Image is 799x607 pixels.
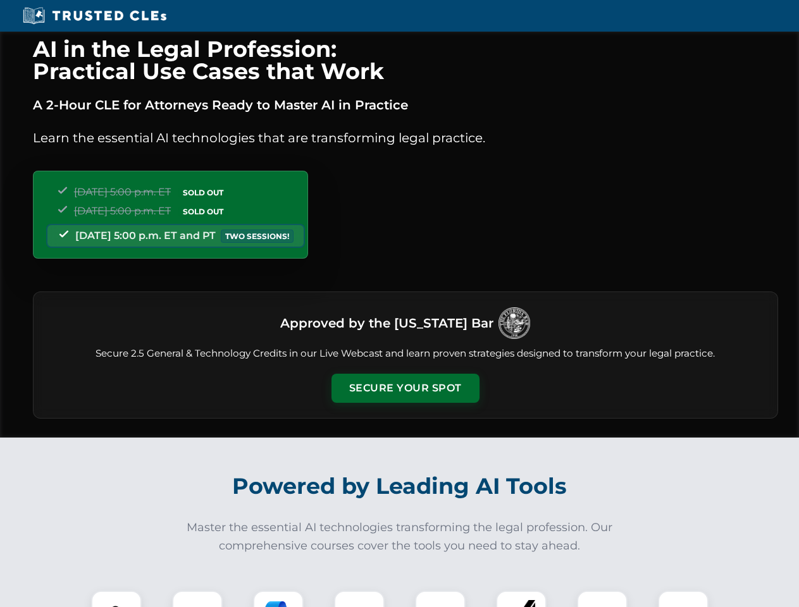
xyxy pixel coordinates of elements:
span: SOLD OUT [178,186,228,199]
p: Secure 2.5 General & Technology Credits in our Live Webcast and learn proven strategies designed ... [49,346,762,361]
h3: Approved by the [US_STATE] Bar [280,312,493,334]
span: [DATE] 5:00 p.m. ET [74,205,171,217]
h2: Powered by Leading AI Tools [49,464,750,508]
img: Trusted CLEs [19,6,170,25]
button: Secure Your Spot [331,374,480,403]
p: Master the essential AI technologies transforming the legal profession. Our comprehensive courses... [178,518,621,555]
p: Learn the essential AI technologies that are transforming legal practice. [33,128,778,148]
p: A 2-Hour CLE for Attorneys Ready to Master AI in Practice [33,95,778,115]
span: SOLD OUT [178,205,228,218]
span: [DATE] 5:00 p.m. ET [74,186,171,198]
h1: AI in the Legal Profession: Practical Use Cases that Work [33,38,778,82]
img: Logo [499,307,530,339]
